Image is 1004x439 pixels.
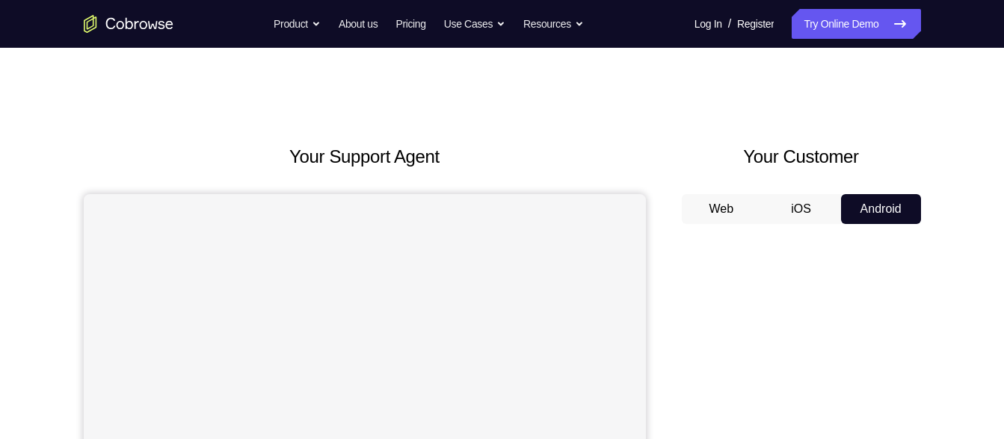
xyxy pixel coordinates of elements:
h2: Your Customer [682,143,921,170]
a: Try Online Demo [792,9,920,39]
button: iOS [761,194,841,224]
h2: Your Support Agent [84,143,646,170]
button: Use Cases [444,9,505,39]
a: Register [737,9,774,39]
a: Go to the home page [84,15,173,33]
button: Android [841,194,921,224]
span: / [728,15,731,33]
a: Log In [695,9,722,39]
button: Resources [523,9,584,39]
a: About us [339,9,378,39]
a: Pricing [395,9,425,39]
button: Product [274,9,321,39]
button: Web [682,194,762,224]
